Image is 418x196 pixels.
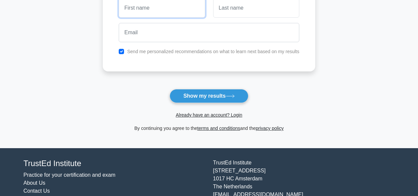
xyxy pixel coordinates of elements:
a: privacy policy [256,126,284,131]
a: Contact Us [24,188,50,194]
a: Practice for your certification and exam [24,172,116,178]
a: terms and conditions [197,126,240,131]
input: Email [119,23,299,42]
label: Send me personalized recommendations on what to learn next based on my results [127,49,299,54]
a: Already have an account? Login [176,112,242,118]
div: By continuing you agree to the and the [99,124,319,132]
button: Show my results [170,89,248,103]
a: About Us [24,180,46,186]
h4: TrustEd Institute [24,159,205,168]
